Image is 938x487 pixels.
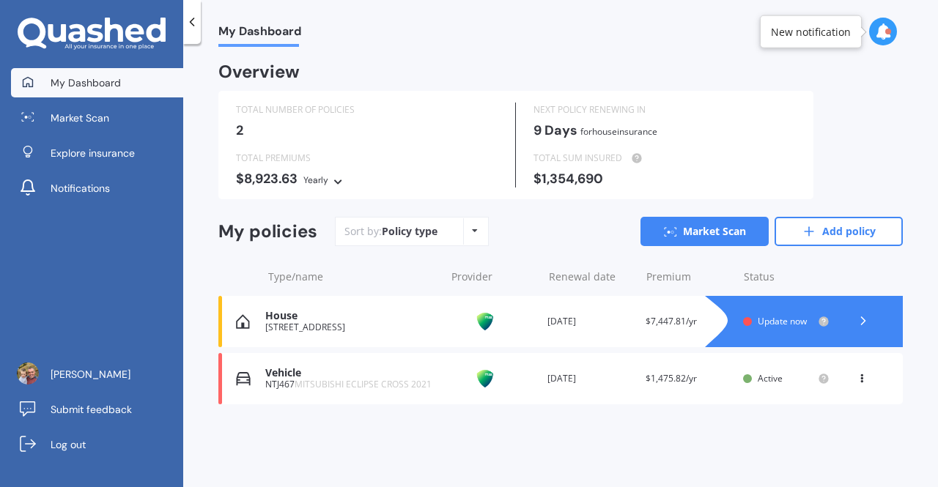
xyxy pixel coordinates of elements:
div: Provider [451,269,537,284]
div: Type/name [268,269,440,284]
div: $8,923.63 [236,171,498,187]
span: Explore insurance [51,146,135,160]
div: [DATE] [547,314,634,329]
div: NTJ467 [265,379,437,390]
a: My Dashboard [11,68,183,97]
a: Log out [11,430,183,459]
a: [PERSON_NAME] [11,360,183,389]
span: $7,447.81/yr [646,315,697,327]
img: MAS [449,308,522,335]
span: Active [758,372,783,384]
div: TOTAL NUMBER OF POLICIES [236,103,498,117]
div: Renewal date [549,269,635,284]
b: 9 Days [533,122,577,139]
img: House [236,314,250,329]
div: Overview [218,64,300,79]
span: $1,475.82/yr [646,372,697,384]
span: My Dashboard [218,24,301,44]
img: Vehicle [236,371,251,386]
div: Policy type [382,224,437,239]
div: Status [744,269,830,284]
div: Yearly [303,173,328,187]
div: TOTAL SUM INSURED [533,151,796,166]
span: MITSUBISHI ECLIPSE CROSS 2021 [295,378,432,390]
div: [STREET_ADDRESS] [265,322,437,332]
span: Submit feedback [51,402,132,417]
a: Market Scan [640,217,769,246]
span: for House insurance [580,125,657,138]
img: AAcHTtda_JWByEL0NfLr9Yn5r9HLC7_9HS4gBeH322zoVySAZ7w=s96-c [17,363,39,384]
a: Notifications [11,174,183,203]
div: New notification [771,24,851,39]
a: Add policy [775,217,903,246]
div: [DATE] [547,371,634,386]
div: TOTAL PREMIUMS [236,151,498,166]
div: 2 [236,123,498,138]
div: Vehicle [265,367,437,379]
a: Market Scan [11,103,183,133]
span: [PERSON_NAME] [51,367,130,382]
span: Market Scan [51,111,109,125]
span: Update now [758,315,807,327]
span: Log out [51,437,86,452]
div: My policies [218,221,317,242]
span: Notifications [51,181,110,196]
a: Explore insurance [11,138,183,168]
span: My Dashboard [51,75,121,90]
div: $1,354,690 [533,171,796,186]
div: Premium [646,269,732,284]
div: Sort by: [344,224,437,239]
div: NEXT POLICY RENEWING IN [533,103,796,117]
div: House [265,310,437,322]
img: MAS [449,365,522,393]
a: Submit feedback [11,395,183,424]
